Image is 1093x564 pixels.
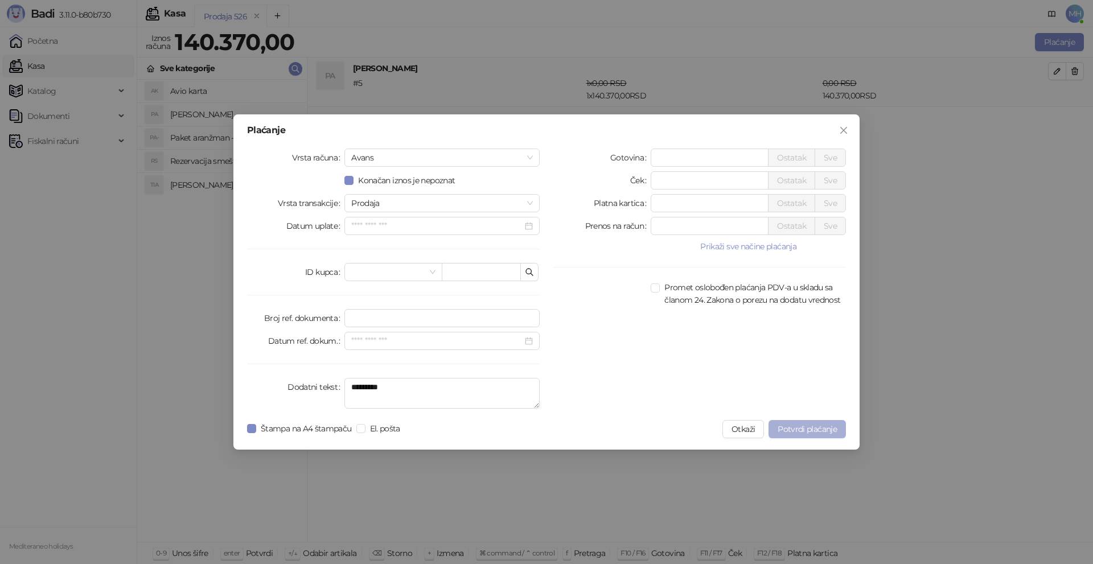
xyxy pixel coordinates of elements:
span: El. pošta [365,422,405,435]
button: Prikaži sve načine plaćanja [651,240,846,253]
span: Promet oslobođen plaćanja PDV-a u skladu sa članom 24. Zakona o porezu na dodatu vrednost [660,281,846,306]
button: Sve [815,194,846,212]
button: Ostatak [768,149,815,167]
span: Štampa na A4 štampaču [256,422,356,435]
button: Close [835,121,853,139]
span: Avans [351,149,533,166]
button: Potvrdi plaćanje [769,420,846,438]
span: Prodaja [351,195,533,212]
label: ID kupca [305,263,344,281]
label: Datum uplate [286,217,345,235]
label: Vrsta računa [292,149,345,167]
label: Prenos na račun [585,217,651,235]
label: Platna kartica [594,194,651,212]
span: close [839,126,848,135]
label: Dodatni tekst [287,378,344,396]
button: Ostatak [768,217,815,235]
label: Broj ref. dokumenta [264,309,344,327]
input: Broj ref. dokumenta [344,309,540,327]
button: Ostatak [768,194,815,212]
span: Konačan iznos je nepoznat [354,174,459,187]
button: Sve [815,149,846,167]
button: Sve [815,171,846,190]
button: Otkaži [722,420,764,438]
button: Ostatak [768,171,815,190]
input: Datum uplate [351,220,523,232]
label: Ček [630,171,651,190]
span: Potvrdi plaćanje [778,424,837,434]
label: Vrsta transakcije [278,194,345,212]
div: Plaćanje [247,126,846,135]
label: Datum ref. dokum. [268,332,345,350]
label: Gotovina [610,149,651,167]
button: Sve [815,217,846,235]
textarea: Dodatni tekst [344,378,540,409]
input: Datum ref. dokum. [351,335,523,347]
span: Zatvori [835,126,853,135]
